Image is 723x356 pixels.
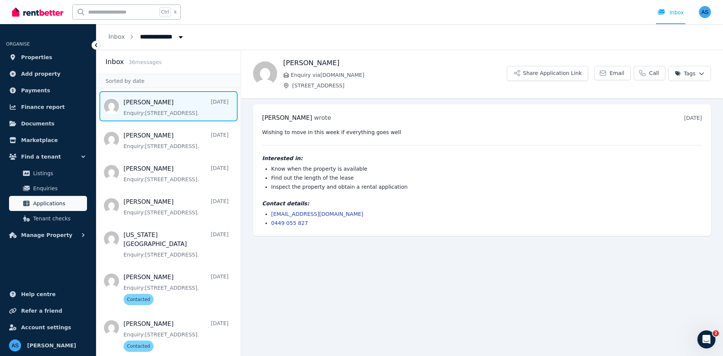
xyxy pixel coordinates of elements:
span: wrote [314,114,331,121]
span: Manage Property [21,231,72,240]
a: [US_STATE] [GEOGRAPHIC_DATA][DATE]Enquiry:[STREET_ADDRESS]. [124,231,229,258]
a: Tenant checks [9,211,87,226]
span: Applications [33,199,84,208]
a: Listings [9,166,87,181]
button: Share Application Link [507,66,588,81]
img: Nisha Rani [253,61,277,86]
span: Listings [33,169,84,178]
li: Know when the property is available [271,165,702,173]
span: Marketplace [21,136,58,145]
span: Finance report [21,102,65,112]
h4: Interested in: [262,154,702,162]
span: 2 [713,330,719,336]
span: [STREET_ADDRESS] [292,82,507,89]
span: Tags [675,70,696,77]
span: Tenant checks [33,214,84,223]
time: [DATE] [684,115,702,121]
span: [PERSON_NAME] [262,114,312,121]
a: Refer a friend [6,303,90,318]
span: k [174,9,177,15]
a: Add property [6,66,90,81]
a: 0449 055 827 [271,220,308,226]
a: Marketplace [6,133,90,148]
a: Payments [6,83,90,98]
a: Documents [6,116,90,131]
h4: Contact details: [262,200,702,207]
li: Find out the length of the lease [271,174,702,182]
a: [PERSON_NAME][DATE]Enquiry:[STREET_ADDRESS].Contacted [124,273,229,305]
button: Tags [668,66,711,81]
iframe: Intercom live chat [697,330,715,348]
a: [PERSON_NAME][DATE]Enquiry:[STREET_ADDRESS]. [124,131,229,150]
img: Aaron Showell [699,6,711,18]
span: Properties [21,53,52,62]
a: Inbox [108,33,125,40]
a: [EMAIL_ADDRESS][DOMAIN_NAME] [271,211,363,217]
a: [PERSON_NAME][DATE]Enquiry:[STREET_ADDRESS]. [124,164,229,183]
span: [PERSON_NAME] [27,341,76,350]
span: Enquiries [33,184,84,193]
a: Finance report [6,99,90,115]
a: Applications [9,196,87,211]
a: [PERSON_NAME][DATE]Enquiry:[STREET_ADDRESS]. [124,98,229,117]
span: ORGANISE [6,41,30,47]
nav: Breadcrumb [96,24,197,50]
a: Help centre [6,287,90,302]
a: Call [634,66,665,80]
span: Ctrl [159,7,171,17]
div: Sorted by date [96,74,241,88]
a: [PERSON_NAME][DATE]Enquiry:[STREET_ADDRESS]. [124,197,229,216]
span: Email [610,69,624,77]
h2: Inbox [105,57,124,67]
span: Call [649,69,659,77]
li: Inspect the property and obtain a rental application [271,183,702,191]
a: Email [594,66,631,80]
h1: [PERSON_NAME] [283,58,507,68]
span: Add property [21,69,61,78]
a: Account settings [6,320,90,335]
a: [PERSON_NAME][DATE]Enquiry:[STREET_ADDRESS].Contacted [124,319,229,352]
span: Refer a friend [21,306,62,315]
div: Inbox [657,9,684,16]
span: Payments [21,86,50,95]
a: Properties [6,50,90,65]
span: Account settings [21,323,71,332]
img: RentBetter [12,6,63,18]
pre: Wishing to move in this week if everything goes well [262,128,702,136]
a: Enquiries [9,181,87,196]
button: Find a tenant [6,149,90,164]
span: Enquiry via [DOMAIN_NAME] [291,71,507,79]
span: Documents [21,119,55,128]
span: 36 message s [128,59,162,65]
span: Help centre [21,290,56,299]
span: Find a tenant [21,152,61,161]
button: Manage Property [6,228,90,243]
img: Aaron Showell [9,339,21,351]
